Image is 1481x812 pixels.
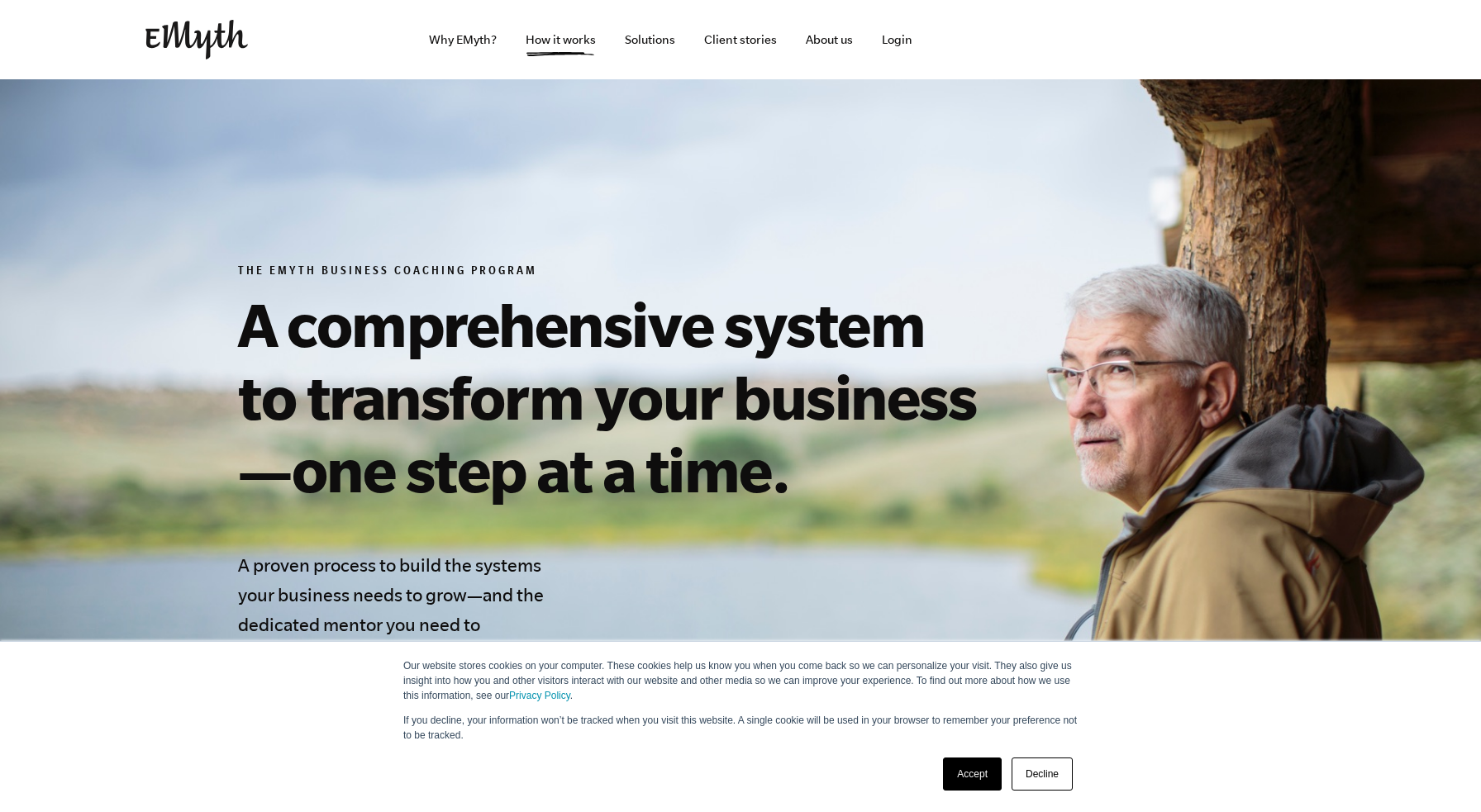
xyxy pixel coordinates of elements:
h6: The EMyth Business Coaching Program [238,264,992,281]
a: Privacy Policy [509,690,570,701]
iframe: Embedded CTA [1162,21,1336,58]
iframe: Embedded CTA [980,21,1154,58]
a: Decline [1012,757,1073,791]
a: Accept [943,757,1002,791]
h4: A proven process to build the systems your business needs to grow—and the dedicated mentor you ne... [238,550,555,729]
p: If you decline, your information won’t be tracked when you visit this website. A single cookie wi... [403,713,1078,743]
img: EMyth [145,20,248,59]
p: Our website stores cookies on your computer. These cookies help us know you when you come back so... [403,658,1078,703]
h1: A comprehensive system to transform your business—one step at a time. [238,287,992,506]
